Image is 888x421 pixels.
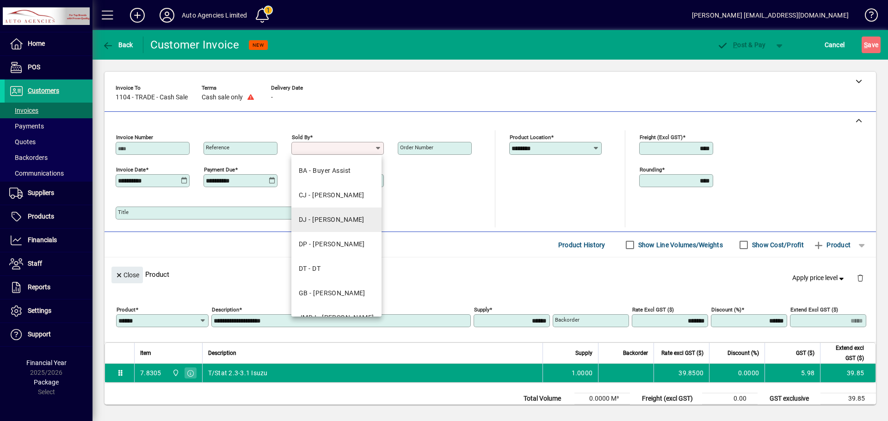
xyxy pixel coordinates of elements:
[28,63,40,71] span: POS
[5,276,92,299] a: Reports
[9,107,38,114] span: Invoices
[9,138,36,146] span: Quotes
[291,305,382,330] mat-option: JMDJ - Josiah Jennings
[291,183,382,207] mat-option: CJ - Cheryl Jennings
[728,348,759,358] span: Discount (%)
[9,122,44,130] span: Payments
[733,41,737,49] span: P
[862,37,881,53] button: Save
[519,393,574,404] td: Total Volume
[28,189,54,196] span: Suppliers
[5,205,92,228] a: Products
[208,348,236,358] span: Description
[102,41,133,49] span: Back
[820,393,876,404] td: 39.85
[5,252,92,275] a: Staff
[206,144,229,151] mat-label: Reference
[702,393,758,404] td: 0.00
[100,37,136,53] button: Back
[750,240,804,250] label: Show Cost/Profit
[116,166,146,173] mat-label: Invoice date
[291,159,382,183] mat-option: BA - Buyer Assist
[5,229,92,252] a: Financials
[105,257,876,291] div: Product
[28,260,42,267] span: Staff
[26,359,67,366] span: Financial Year
[115,268,139,283] span: Close
[789,270,850,287] button: Apply price level
[864,41,868,49] span: S
[28,40,45,47] span: Home
[299,313,374,323] div: JMDJ - [PERSON_NAME]
[34,378,59,386] span: Package
[117,306,136,313] mat-label: Product
[5,150,92,165] a: Backorders
[661,348,703,358] span: Rate excl GST ($)
[5,299,92,323] a: Settings
[709,364,765,382] td: 0.0000
[849,267,871,289] button: Delete
[28,330,51,338] span: Support
[796,348,814,358] span: GST ($)
[292,134,310,140] mat-label: Sold by
[109,270,145,279] app-page-header-button: Close
[575,348,592,358] span: Supply
[5,56,92,79] a: POS
[474,306,489,313] mat-label: Supply
[660,368,703,378] div: 39.8500
[208,368,268,378] span: T/Stat 2.3-3.1 Isuzu
[636,240,723,250] label: Show Line Volumes/Weights
[765,404,820,415] td: GST
[510,134,551,140] mat-label: Product location
[9,154,48,161] span: Backorders
[202,94,243,101] span: Cash sale only
[28,307,51,314] span: Settings
[9,170,64,177] span: Communications
[28,213,54,220] span: Products
[713,37,771,53] button: Post & Pay
[28,87,59,94] span: Customers
[150,37,240,52] div: Customer Invoice
[28,283,50,291] span: Reports
[28,236,57,244] span: Financials
[826,343,864,363] span: Extend excl GST ($)
[808,237,855,253] button: Product
[291,256,382,281] mat-option: DT - DT
[692,8,849,23] div: [PERSON_NAME] [EMAIL_ADDRESS][DOMAIN_NAME]
[574,404,630,415] td: 0.0000 Kg
[792,273,846,283] span: Apply price level
[170,368,180,378] span: Rangiora
[820,364,876,382] td: 39.85
[111,267,143,283] button: Close
[212,306,239,313] mat-label: Description
[299,190,364,200] div: CJ - [PERSON_NAME]
[118,209,129,215] mat-label: Title
[92,37,143,53] app-page-header-button: Back
[400,144,433,151] mat-label: Order number
[637,404,702,415] td: Rounding
[140,368,161,378] div: 7.8305
[849,274,871,282] app-page-header-button: Delete
[574,393,630,404] td: 0.0000 M³
[623,348,648,358] span: Backorder
[825,37,845,52] span: Cancel
[116,94,188,101] span: 1104 - TRADE - Cash Sale
[640,134,683,140] mat-label: Freight (excl GST)
[140,348,151,358] span: Item
[702,404,758,415] td: 0.00
[858,2,876,32] a: Knowledge Base
[5,118,92,134] a: Payments
[711,306,741,313] mat-label: Discount (%)
[5,103,92,118] a: Invoices
[291,207,382,232] mat-option: DJ - DAVE JENNINGS
[5,182,92,205] a: Suppliers
[291,281,382,305] mat-option: GB - Gavin Bright
[822,37,847,53] button: Cancel
[5,32,92,55] a: Home
[5,165,92,181] a: Communications
[555,237,609,253] button: Product History
[632,306,674,313] mat-label: Rate excl GST ($)
[152,7,182,24] button: Profile
[555,317,580,323] mat-label: Backorder
[299,239,365,249] div: DP - [PERSON_NAME]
